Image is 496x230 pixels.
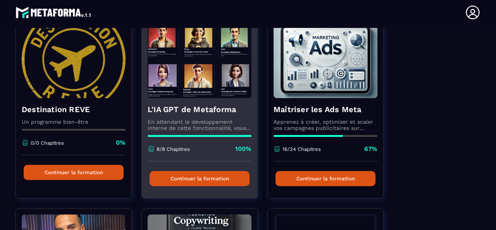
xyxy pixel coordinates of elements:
p: 16/24 Chapitres [282,146,321,152]
img: formation-background [22,21,126,98]
button: Continuer la formation [24,165,124,180]
p: 100% [235,145,251,153]
a: formation-backgroundMaîtriser les Ads MetaApprenez à créer, optimiser et scaler vos campagnes pub... [267,14,393,208]
p: En attendant le développement interne de cette fonctionnalité, vous pouvez déjà l’utiliser avec C... [148,119,251,131]
img: logo [15,5,92,20]
p: Apprenez à créer, optimiser et scaler vos campagnes publicitaires sur Facebook et Instagram. [274,119,377,131]
a: formation-backgroundL'IA GPT de MetaformaEn attendant le développement interne de cette fonctionn... [141,14,267,208]
p: 8/8 Chapitres [157,146,190,152]
p: Un programme bien-être [22,119,126,125]
p: 0% [116,138,126,147]
button: Continuer la formation [276,171,375,186]
p: 67% [364,145,377,153]
p: 0/0 Chapitres [31,140,64,146]
button: Continuer la formation [150,171,250,186]
h4: Destination REVE [22,104,126,115]
a: formation-backgroundDestination REVEUn programme bien-être0/0 Chapitres0%Continuer la formation [15,14,141,208]
img: formation-background [148,21,251,98]
img: formation-background [274,21,377,98]
h4: L'IA GPT de Metaforma [148,104,251,115]
h4: Maîtriser les Ads Meta [274,104,377,115]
